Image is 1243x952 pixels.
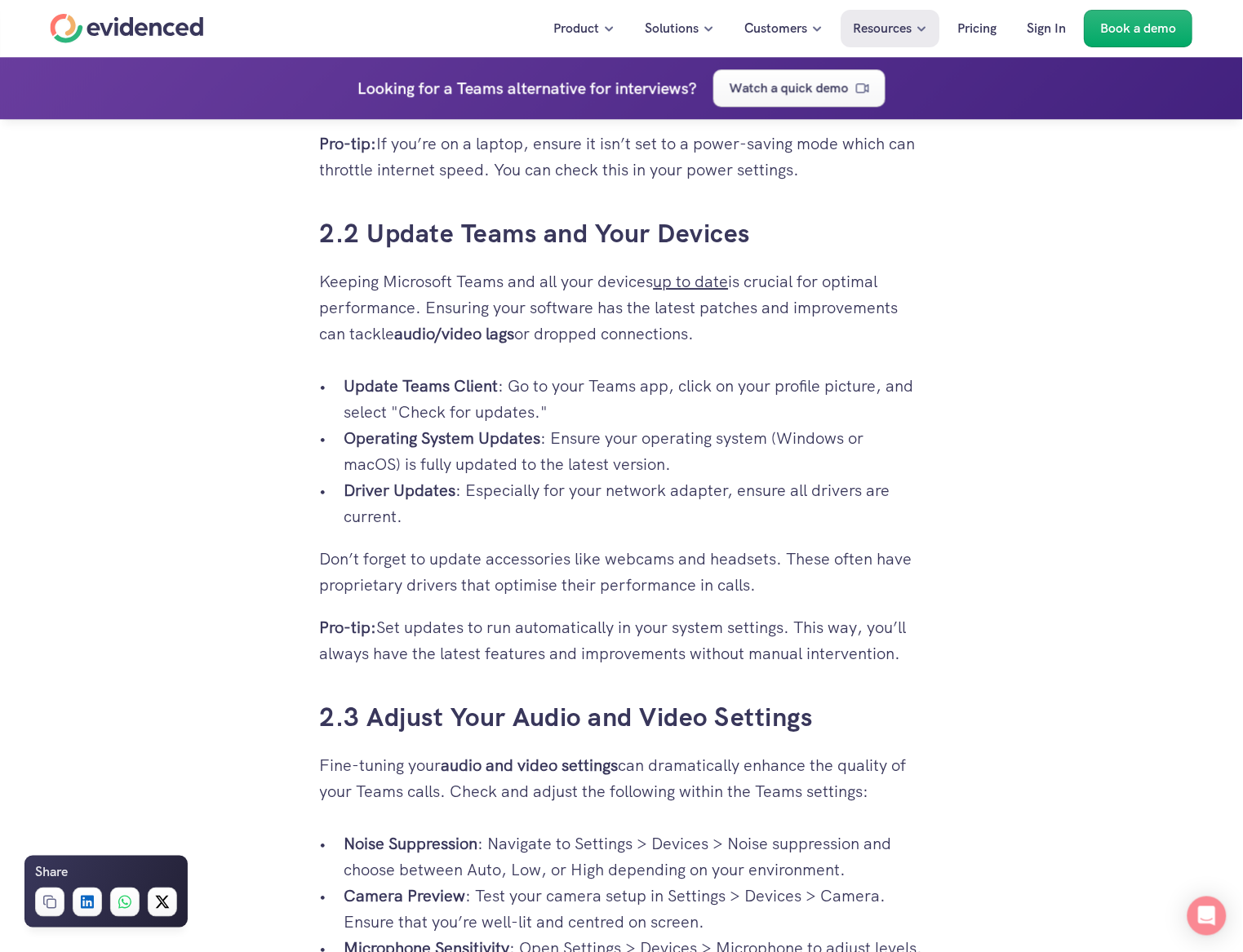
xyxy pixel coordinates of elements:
p: Fine-tuning your can dramatically enhance the quality of your Teams calls. Check and adjust the f... [320,752,924,804]
p: : Go to your Teams app, click on your profile picture, and select "Check for updates." [344,373,924,425]
p: Watch a quick demo [730,77,849,99]
h6: Share [35,862,68,883]
a: up to date [654,271,729,292]
a: 2.3 Adjust Your Audio and Video Settings [320,700,813,734]
p: : Especially for your network adapter, ensure all drivers are current. [344,477,924,529]
p: Product [554,18,600,39]
strong: Pro-tip: [320,133,377,154]
p: : Ensure your operating system (Windows or macOS) is fully updated to the latest version. [344,425,924,477]
p: Book a demo [1101,18,1177,39]
p: If you’re on a laptop, ensure it isn’t set to a power-saving mode which can throttle internet spe... [320,131,924,183]
h4: Looking for a Teams alternative for interviews? [357,75,697,101]
p: Resources [854,18,912,39]
a: Home [51,14,204,43]
p: : Test your camera setup in Settings > Devices > Camera. Ensure that you’re well-lit and centred ... [344,883,924,935]
strong: Camera Preview [344,885,466,906]
p: Don’t forget to update accessories like webcams and headsets. These often have proprietary driver... [320,546,924,598]
p: Pricing [958,18,997,39]
strong: Noise Suppression [344,833,478,854]
div: Open Intercom Messenger [1188,897,1227,936]
a: Watch a quick demo [713,69,886,107]
p: Set updates to run automatically in your system settings. This way, you’ll always have the latest... [320,614,924,666]
p: Keeping Microsoft Teams and all your devices is crucial for optimal performance. Ensuring your so... [320,268,924,347]
a: Book a demo [1085,10,1193,47]
strong: audio and video settings [442,755,619,776]
a: Pricing [946,10,1010,47]
a: Sign In [1015,10,1079,47]
a: 2.2 Update Teams and Your Devices [320,216,751,250]
strong: audio/video lags [395,323,515,344]
strong: Operating System Updates [344,427,541,449]
p: Sign In [1028,18,1067,39]
p: : Navigate to Settings > Devices > Noise suppression and choose between Auto, Low, or High depend... [344,830,924,883]
p: Solutions [646,18,699,39]
p: Customers [745,18,808,39]
strong: Driver Updates [344,480,456,501]
strong: Pro-tip: [320,617,377,638]
strong: Update Teams Client [344,375,499,396]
